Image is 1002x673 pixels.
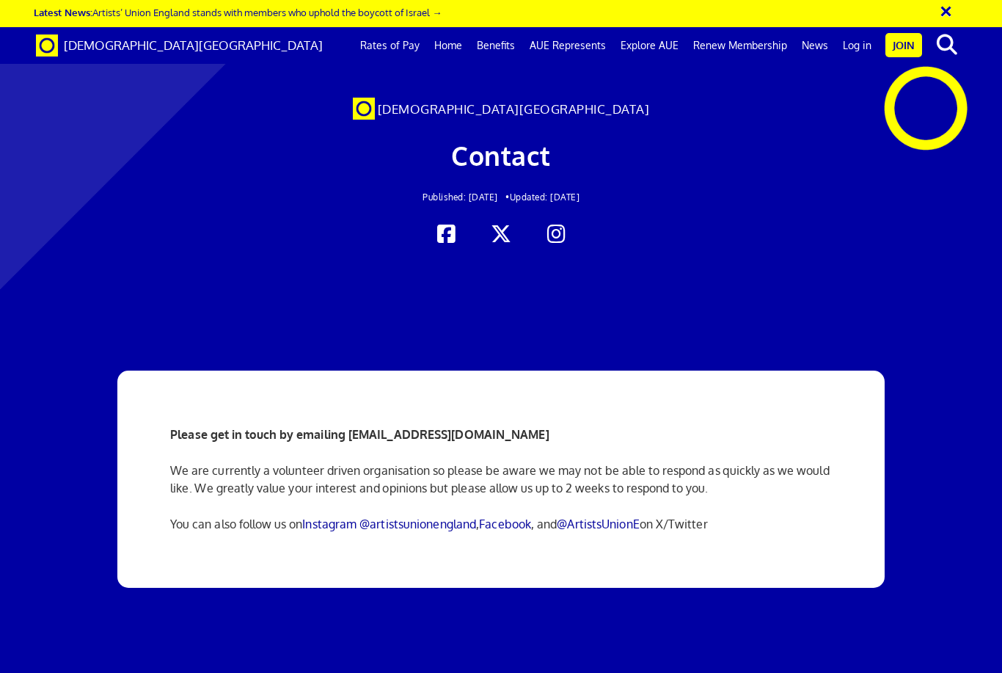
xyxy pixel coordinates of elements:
span: [DEMOGRAPHIC_DATA][GEOGRAPHIC_DATA] [64,37,323,53]
a: News [794,27,835,64]
strong: Please get in touch by emailing [EMAIL_ADDRESS][DOMAIN_NAME] [170,427,549,442]
a: Join [885,33,922,57]
a: Facebook [479,517,531,531]
p: You can also follow us on , , and on X/Twitter [170,515,832,533]
span: [DEMOGRAPHIC_DATA][GEOGRAPHIC_DATA] [378,101,650,117]
a: Rates of Pay [353,27,427,64]
a: @ArtistsUnionE [557,517,639,531]
h2: Updated: [DATE] [194,192,807,202]
span: Contact [451,139,551,172]
a: Log in [835,27,879,64]
strong: Latest News: [34,6,92,18]
a: Latest News:Artists’ Union England stands with members who uphold the boycott of Israel → [34,6,442,18]
a: Explore AUE [613,27,686,64]
a: Instagram @artistsunionengland [302,517,476,531]
a: AUE Represents [522,27,613,64]
a: Renew Membership [686,27,794,64]
a: Benefits [469,27,522,64]
a: Brand [DEMOGRAPHIC_DATA][GEOGRAPHIC_DATA] [25,27,334,64]
span: Published: [DATE] • [423,192,510,203]
a: Home [427,27,469,64]
p: We are currently a volunteer driven organisation so please be aware we may not be able to respond... [170,462,832,497]
button: search [925,29,970,60]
